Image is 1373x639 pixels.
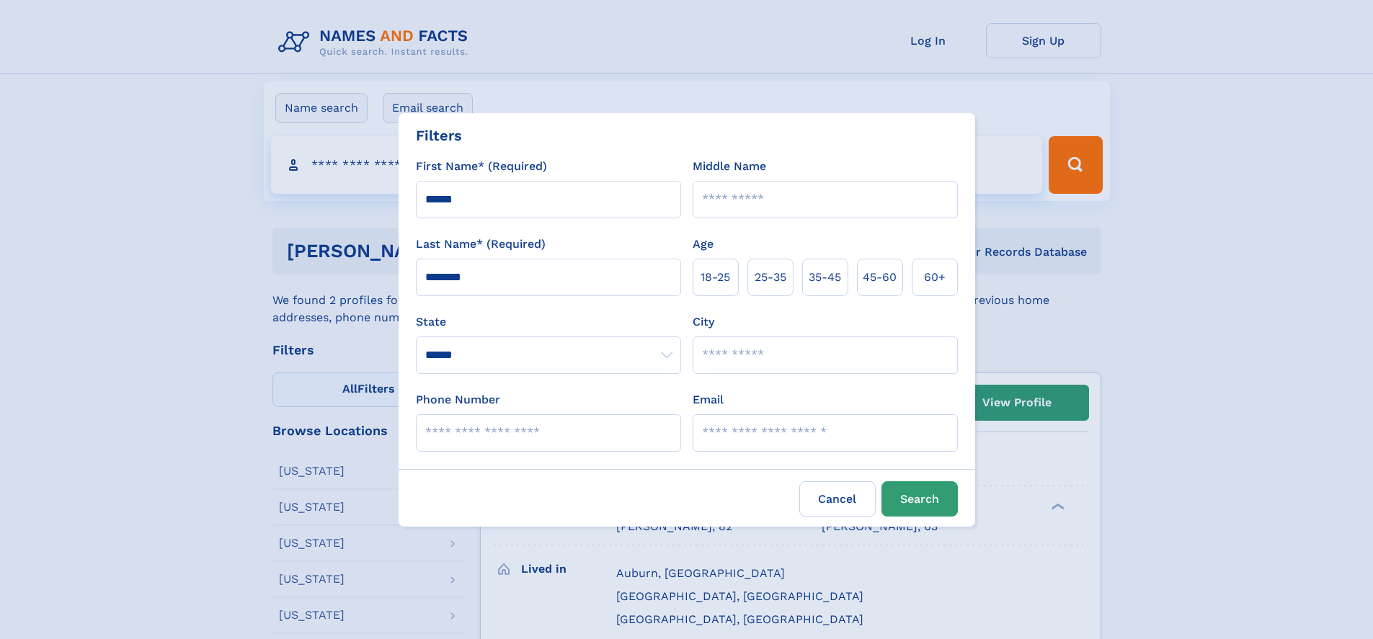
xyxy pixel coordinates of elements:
[416,158,547,175] label: First Name* (Required)
[755,269,786,286] span: 25‑35
[701,269,730,286] span: 18‑25
[693,236,714,253] label: Age
[416,125,462,146] div: Filters
[924,269,946,286] span: 60+
[416,313,681,331] label: State
[799,481,876,517] label: Cancel
[693,158,766,175] label: Middle Name
[416,391,500,408] label: Phone Number
[863,269,897,286] span: 45‑60
[693,391,724,408] label: Email
[881,481,958,517] button: Search
[416,236,546,253] label: Last Name* (Required)
[693,313,714,331] label: City
[809,269,841,286] span: 35‑45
